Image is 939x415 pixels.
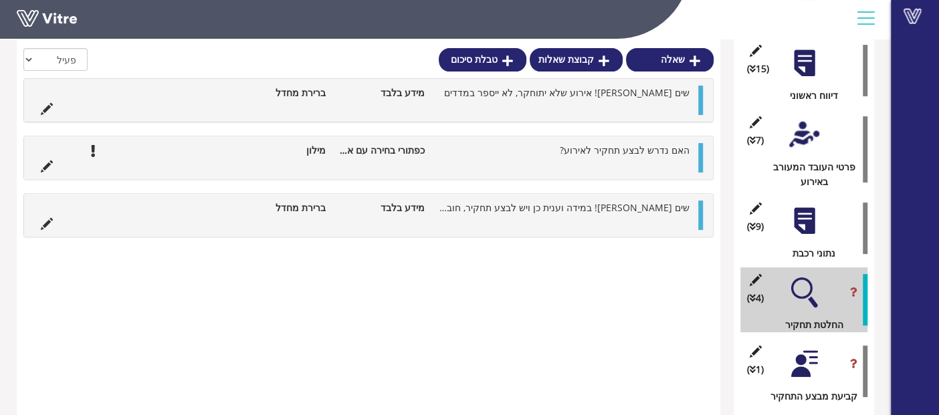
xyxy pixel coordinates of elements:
li: ברירת מחדל [233,86,332,100]
a: טבלת סיכום [439,48,526,71]
li: מידע בלבד [332,200,432,215]
span: (7 ) [747,133,764,148]
div: קביעת מבצע התחקיר [750,389,867,404]
li: מידע בלבד [332,86,432,100]
li: כפתורי בחירה עם אפשרויות בחירה [332,143,432,158]
span: שים [PERSON_NAME]! אירוע שלא יתוחקר, לא ייספר במדדים [444,86,690,99]
div: נתוני רכבת [750,246,867,261]
li: מילון [233,143,332,158]
li: ברירת מחדל [233,200,332,215]
a: קבוצת שאלות [530,48,623,71]
div: החלטת תחקיר [750,317,867,332]
span: (9 ) [747,219,764,234]
div: דיווח ראשוני [750,88,867,103]
div: פרטי העובד המעורב באירוע [750,160,867,189]
span: האם נדרש לבצע תחקיר לאירוע? [560,144,690,156]
a: שאלה [626,48,714,71]
span: (4 ) [747,291,764,305]
span: (1 ) [747,362,764,377]
span: (15 ) [747,61,769,76]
